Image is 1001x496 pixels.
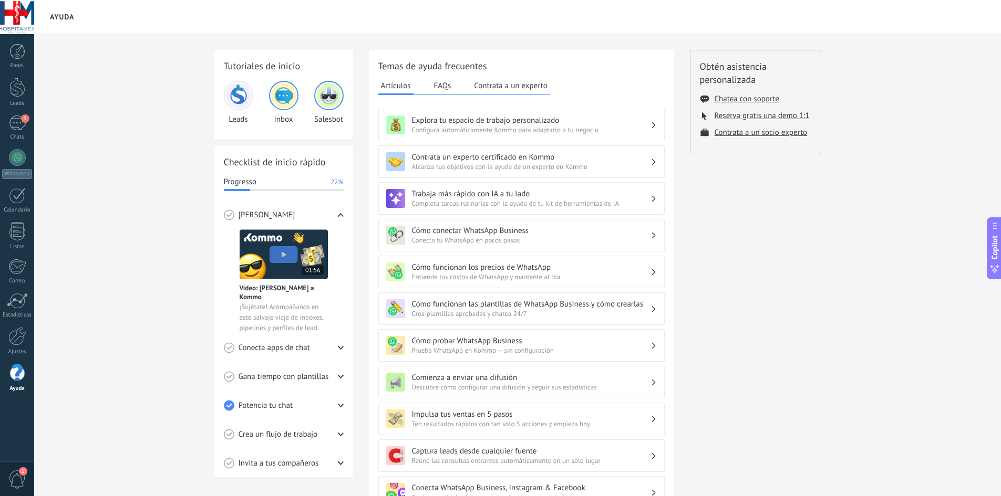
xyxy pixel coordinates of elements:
h3: Cómo funcionan los precios de WhatsApp [412,262,651,272]
img: Meet video [240,229,328,279]
h3: Explora tu espacio de trabajo personalizado [412,115,651,125]
button: Contrata a un experto [471,78,550,93]
span: Prueba WhatsApp en Kommo — sin configuración [412,346,651,355]
div: Leads [224,81,253,124]
span: Gana tiempo con plantillas [239,372,329,382]
span: [PERSON_NAME] [239,210,295,220]
div: Estadísticas [2,312,33,319]
div: Listas [2,244,33,250]
button: FAQs [431,78,454,93]
span: Progresso [224,177,256,187]
h2: Tutoriales de inicio [224,59,344,72]
span: Alcanza tus objetivos con la ayuda de un experto en Kommo [412,162,651,171]
h3: Cómo funcionan las plantillas de WhatsApp Business y cómo crearlas [412,299,651,309]
div: Calendario [2,207,33,214]
span: ¡Sujétate! Acompáñanos en este salvaje viaje de inboxes, pipelines y perfiles de lead. [240,302,328,333]
span: Ten resultados rápidos con tan solo 5 acciones y empieza hoy [412,419,651,428]
span: Descubre cómo configurar una difusión y seguir sus estadísticas [412,383,651,392]
button: Reserva gratis una demo 1:1 [715,111,810,121]
span: 1 [21,114,29,123]
h3: Conecta WhatsApp Business, Instagram & Facebook [412,483,651,493]
div: Ajustes [2,349,33,355]
h2: Temas de ayuda frecuentes [378,59,665,72]
span: Completa tareas rutinarias con la ayuda de tu kit de herramientas de IA [412,199,651,208]
span: Reúne las consultas entrantes automáticamente en un solo lugar [412,456,651,465]
span: Vídeo: [PERSON_NAME] a Kommo [240,283,328,301]
span: Configura automáticamente Kommo para adaptarlo a tu negocio [412,125,651,134]
div: Correo [2,278,33,284]
h3: Cómo conectar WhatsApp Business [412,226,651,236]
h2: Checklist de inicio rápido [224,155,344,168]
span: Copilot [989,235,1000,259]
span: Invita a tus compañeros [239,458,319,469]
div: Salesbot [314,81,344,124]
span: Crea un flujo de trabajo [239,429,318,440]
div: Ayuda [2,385,33,392]
h3: Contrata un experto certificado en Kommo [412,152,651,162]
button: Contrata a un socio experto [715,128,808,138]
h3: Cómo probar WhatsApp Business [412,336,651,346]
span: 1 [19,467,27,476]
h3: Impulsa tus ventas en 5 pasos [412,409,651,419]
button: Artículos [378,78,414,95]
h3: Comienza a enviar una difusión [412,373,651,383]
h2: Obtén asistencia personalizada [700,60,811,86]
div: Inbox [269,81,298,124]
span: Potencia tu chat [239,400,293,411]
div: Chats [2,134,33,141]
h3: Trabaja más rápido con IA a tu lado [412,189,651,199]
span: Crea plantillas aprobadas y chatea 24/7 [412,309,651,318]
span: 22% [331,177,343,187]
div: Panel [2,62,33,69]
div: WhatsApp [2,169,32,179]
div: Leads [2,100,33,107]
h3: Captura leads desde cualquier fuente [412,446,651,456]
span: Entiende los costos de WhatsApp y mantente al día [412,272,651,281]
span: Conecta apps de chat [239,343,310,353]
button: Chatea con soporte [715,94,779,104]
span: Conecta tu WhatsApp en pocos pasos [412,236,651,245]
